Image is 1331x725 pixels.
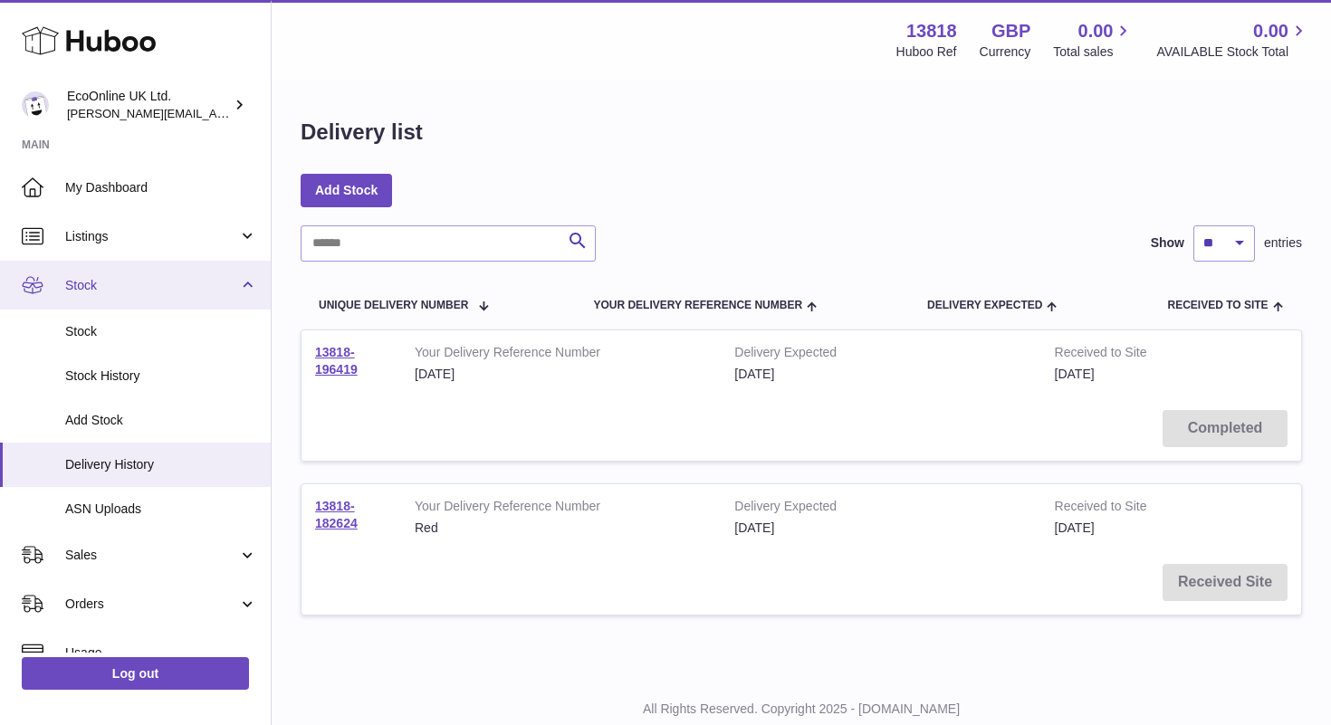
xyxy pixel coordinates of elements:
[315,499,358,530] a: 13818-182624
[1053,43,1134,61] span: Total sales
[65,596,238,613] span: Orders
[1055,498,1208,520] strong: Received to Site
[65,547,238,564] span: Sales
[1156,43,1309,61] span: AVAILABLE Stock Total
[1264,234,1302,252] span: entries
[734,520,1027,537] div: [DATE]
[65,501,257,518] span: ASN Uploads
[415,344,707,366] strong: Your Delivery Reference Number
[980,43,1031,61] div: Currency
[1151,234,1184,252] label: Show
[896,43,957,61] div: Huboo Ref
[65,456,257,473] span: Delivery History
[22,91,49,119] img: alex.doherty@ecoonline.com
[415,520,707,537] div: Red
[1055,367,1095,381] span: [DATE]
[415,498,707,520] strong: Your Delivery Reference Number
[65,412,257,429] span: Add Stock
[67,106,460,120] span: [PERSON_NAME][EMAIL_ADDRESS][PERSON_NAME][DOMAIN_NAME]
[1078,19,1114,43] span: 0.00
[1156,19,1309,61] a: 0.00 AVAILABLE Stock Total
[319,300,468,311] span: Unique Delivery Number
[301,174,392,206] a: Add Stock
[301,118,423,147] h1: Delivery list
[315,345,358,377] a: 13818-196419
[286,701,1317,718] p: All Rights Reserved. Copyright 2025 - [DOMAIN_NAME]
[67,88,230,122] div: EcoOnline UK Ltd.
[22,657,249,690] a: Log out
[991,19,1030,43] strong: GBP
[593,300,802,311] span: Your Delivery Reference Number
[65,228,238,245] span: Listings
[734,498,1027,520] strong: Delivery Expected
[734,344,1027,366] strong: Delivery Expected
[65,367,257,385] span: Stock History
[1053,19,1134,61] a: 0.00 Total sales
[415,366,707,383] div: [DATE]
[734,366,1027,383] div: [DATE]
[65,277,238,294] span: Stock
[65,323,257,340] span: Stock
[906,19,957,43] strong: 13818
[1055,520,1095,535] span: [DATE]
[1253,19,1288,43] span: 0.00
[65,644,257,662] span: Usage
[65,179,257,196] span: My Dashboard
[1055,344,1208,366] strong: Received to Site
[1167,300,1268,311] span: Received to Site
[927,300,1042,311] span: Delivery Expected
